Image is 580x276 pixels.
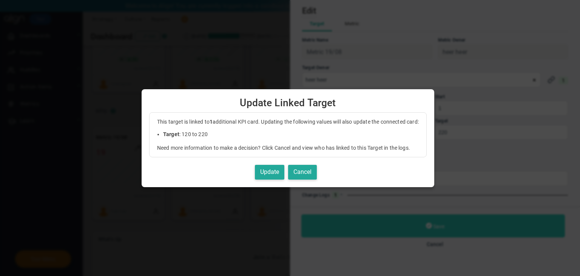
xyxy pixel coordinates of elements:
button: Update [255,165,284,180]
button: Cancel [288,165,317,180]
p: This target is linked to additional KPI card. Updating the following values will also update the ... [157,118,419,126]
span: Update Linked Target [148,97,428,109]
strong: 1 [210,119,213,125]
strong: Target [163,131,179,137]
li: : 120 to 220 [163,131,419,138]
p: Need more information to make a decision? Click Cancel and view who has linked to this Target in ... [157,144,419,152]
